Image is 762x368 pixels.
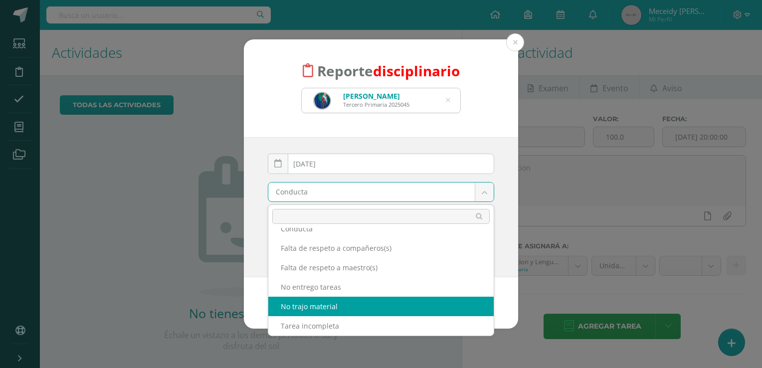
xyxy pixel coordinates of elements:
[268,258,494,277] div: Falta de respeto a maestro(s)
[268,277,494,297] div: No entrego tareas
[268,219,494,238] div: Conducta
[268,238,494,258] div: Falta de respeto a compañeros(s)
[268,316,494,336] div: Tarea incompleta
[268,297,494,316] div: No trajo material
